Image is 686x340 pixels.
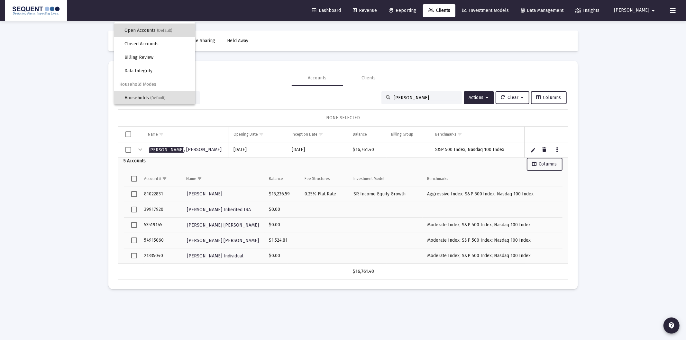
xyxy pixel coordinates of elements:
[150,96,166,100] span: (Default)
[124,24,190,37] span: Open Accounts
[114,78,195,91] span: Household Modes
[124,37,190,51] span: Closed Accounts
[124,64,190,78] span: Data Integrity
[157,28,172,33] span: (Default)
[124,51,190,64] span: Billing Review
[124,91,190,105] span: Households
